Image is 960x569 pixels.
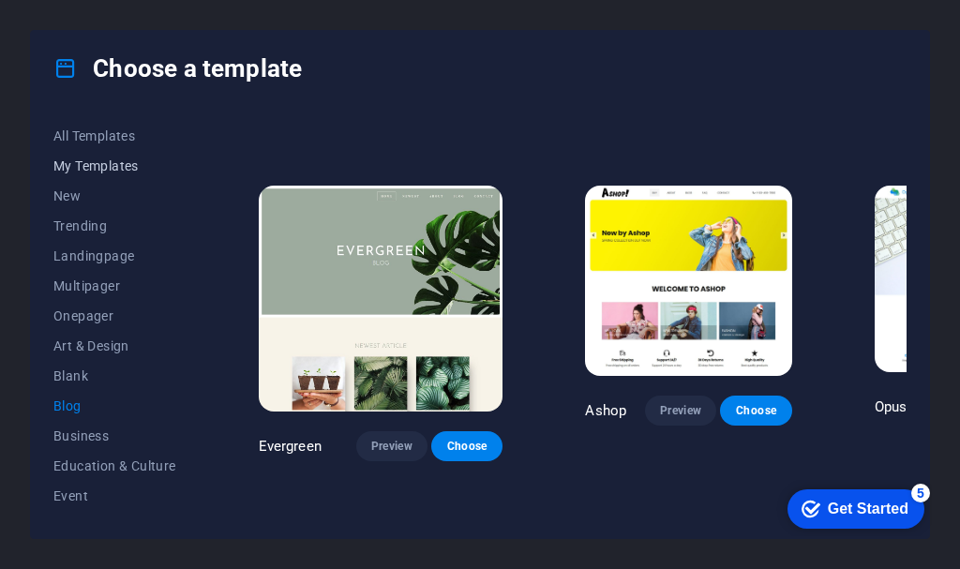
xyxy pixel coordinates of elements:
span: Blank [53,368,176,383]
span: Preview [371,439,412,454]
span: Event [53,488,176,503]
button: Trending [53,211,176,241]
button: Art & Design [53,331,176,361]
span: Choose [446,439,487,454]
button: Choose [431,431,502,461]
button: Gastronomy [53,511,176,541]
p: Ashop [585,401,626,420]
span: Onepager [53,308,176,323]
span: Education & Culture [53,458,176,473]
button: All Templates [53,121,176,151]
button: Education & Culture [53,451,176,481]
button: Choose [720,396,791,426]
button: Preview [356,431,427,461]
img: Evergreen [259,186,503,411]
span: Landingpage [53,248,176,263]
span: Preview [660,403,701,418]
span: New [53,188,176,203]
button: Landingpage [53,241,176,271]
span: Multipager [53,278,176,293]
div: Get Started [55,21,136,37]
span: Trending [53,218,176,233]
span: Art & Design [53,338,176,353]
button: Business [53,421,176,451]
p: Evergreen [259,437,322,456]
button: Multipager [53,271,176,301]
button: Blank [53,361,176,391]
div: 5 [139,4,157,22]
span: All Templates [53,128,176,143]
span: My Templates [53,158,176,173]
button: New [53,181,176,211]
h4: Choose a template [53,53,302,83]
span: Blog [53,398,176,413]
span: Business [53,428,176,443]
button: Event [53,481,176,511]
button: Onepager [53,301,176,331]
button: My Templates [53,151,176,181]
button: Blog [53,391,176,421]
div: Get Started 5 items remaining, 0% complete [15,9,152,49]
p: Opus [875,397,907,416]
span: Choose [735,403,776,418]
img: Ashop [585,186,791,376]
button: Preview [645,396,716,426]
